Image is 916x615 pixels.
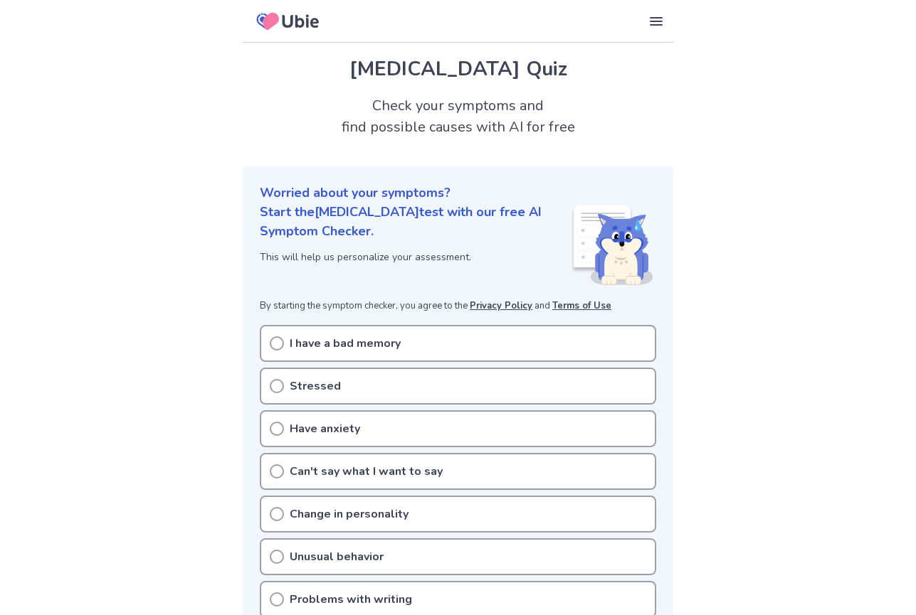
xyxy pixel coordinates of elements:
p: Can't say what I want to say [290,463,443,480]
p: Change in personality [290,506,409,523]
p: Unusual behavior [290,548,384,565]
p: Have anxiety [290,420,360,437]
h1: [MEDICAL_DATA] Quiz [260,54,656,84]
p: This will help us personalize your assessment. [260,250,571,264]
p: Start the [MEDICAL_DATA] test with our free AI Symptom Checker. [260,203,571,241]
p: Problems with writing [290,591,412,608]
p: I have a bad memory [290,335,401,352]
img: Shiba [571,205,653,285]
a: Privacy Policy [470,299,532,312]
h2: Check your symptoms and find possible causes with AI for free [243,95,673,138]
p: By starting the symptom checker, you agree to the and [260,299,656,314]
p: Worried about your symptoms? [260,183,656,203]
a: Terms of Use [552,299,611,312]
p: Stressed [290,378,341,395]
